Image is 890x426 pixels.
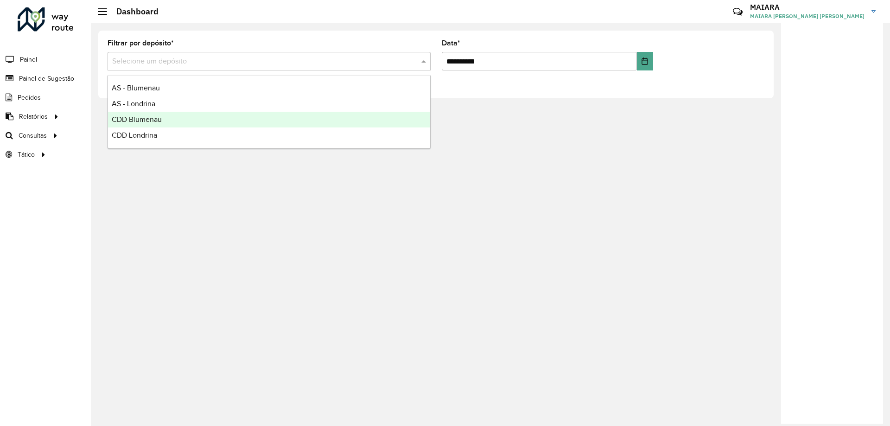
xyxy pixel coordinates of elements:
[728,2,748,22] a: Contato Rápido
[18,150,35,159] span: Tático
[637,52,653,70] button: Choose Date
[750,3,865,12] h3: MAIARA
[107,6,159,17] h2: Dashboard
[108,38,174,49] label: Filtrar por depósito
[750,12,865,20] span: MAIARA [PERSON_NAME] [PERSON_NAME]
[112,100,155,108] span: AS - Londrina
[112,115,162,123] span: CDD Blumenau
[18,93,41,102] span: Pedidos
[108,75,431,149] ng-dropdown-panel: Options list
[19,112,48,121] span: Relatórios
[20,55,37,64] span: Painel
[442,38,460,49] label: Data
[19,131,47,140] span: Consultas
[112,131,157,139] span: CDD Londrina
[112,84,160,92] span: AS - Blumenau
[19,74,74,83] span: Painel de Sugestão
